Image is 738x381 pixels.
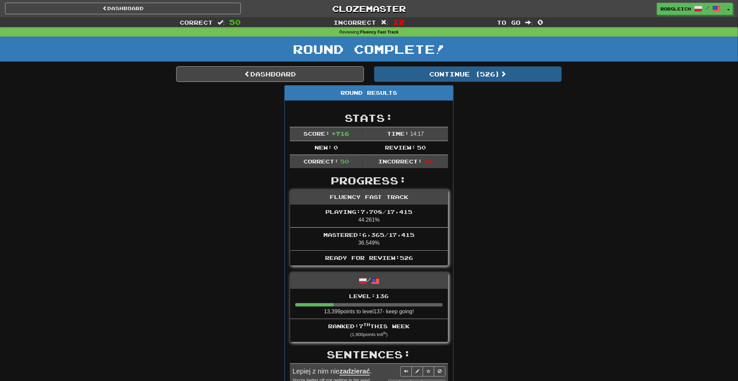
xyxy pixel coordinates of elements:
a: RobGleich / [657,3,724,15]
span: New: [315,144,332,151]
h2: Sentences: [290,349,448,360]
span: Incorrect [333,19,376,26]
span: Time: [387,130,409,137]
button: Toggle favorite [423,366,434,377]
span: Playing: 7,708 / 17,415 [326,208,413,215]
a: Dashboard [176,66,364,82]
span: 50 [229,18,241,26]
sup: th [383,331,386,335]
div: Sentence controls [400,366,445,377]
span: Correct: [303,158,339,164]
h1: Round Complete! [2,42,736,56]
span: : [381,20,388,25]
div: / [290,273,448,289]
a: Dashboard [5,3,241,14]
span: 0 [333,144,338,151]
a: Clozemaster [251,3,487,15]
button: Play sentence audio [400,366,412,377]
span: Score: [303,130,330,137]
span: RobGleich [661,6,691,12]
span: Ready for Review: 526 [325,254,413,261]
span: : [217,20,225,25]
span: Review: [385,144,416,151]
span: Level: 136 [349,293,389,299]
span: : [526,20,533,25]
span: Lepiej z nim nie . [293,367,372,376]
li: 13,399 points to level 137 - keep going! [290,289,448,319]
span: 50 [340,158,349,164]
span: 12 [424,158,433,164]
sup: th [364,322,370,327]
span: To go [497,19,521,26]
strong: Fluency Fast Track [360,30,398,35]
button: Toggle ignore [434,366,445,377]
span: 50 [417,144,426,151]
button: Continue (526) [374,66,562,82]
li: 36.549% [290,227,448,251]
span: Incorrect: [378,158,422,164]
span: / [706,5,709,10]
span: Ranked: 7 this week [328,323,410,329]
span: 14 : 17 [410,131,424,137]
span: Mastered: 6,365 / 17,415 [324,231,415,238]
h2: Progress: [290,175,448,186]
span: 0 [537,18,543,26]
span: + 716 [331,130,349,137]
h2: Stats: [290,112,448,124]
small: ( 1,900 points to 6 ) [350,332,388,337]
span: Correct [180,19,213,26]
span: 12 [393,18,405,26]
li: 44.261% [290,205,448,228]
div: Round Results [285,86,453,100]
div: Fluency Fast Track [290,190,448,205]
button: Edit sentence [412,366,423,377]
u: zadzierać [340,367,370,376]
